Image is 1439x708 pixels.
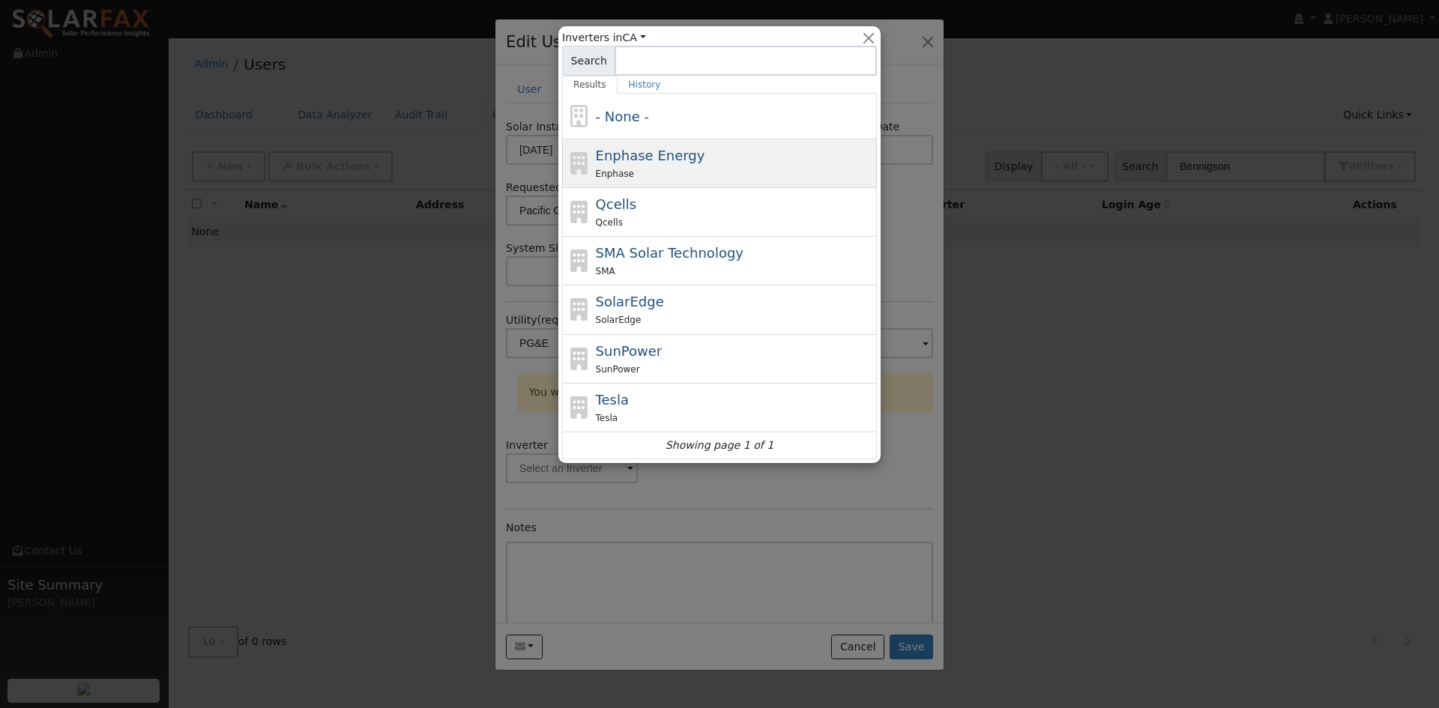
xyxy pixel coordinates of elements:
span: SolarEdge [596,315,642,325]
i: Showing page 1 of 1 [666,438,773,453]
span: Enphase Energy [596,148,705,163]
span: Search [562,46,615,76]
span: SMA [596,266,615,276]
span: SunPower [596,364,640,375]
a: Results [562,76,618,94]
span: Qcells [596,196,637,212]
span: SolarEdge [596,294,664,309]
span: Tesla [596,392,629,408]
span: Qcells [596,217,623,228]
a: History [618,76,672,94]
span: SunPower [596,343,663,359]
span: - None - [596,109,649,124]
span: SMA Solar Technology [596,245,743,261]
span: Enphase [596,169,634,179]
span: Tesla [596,413,618,423]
